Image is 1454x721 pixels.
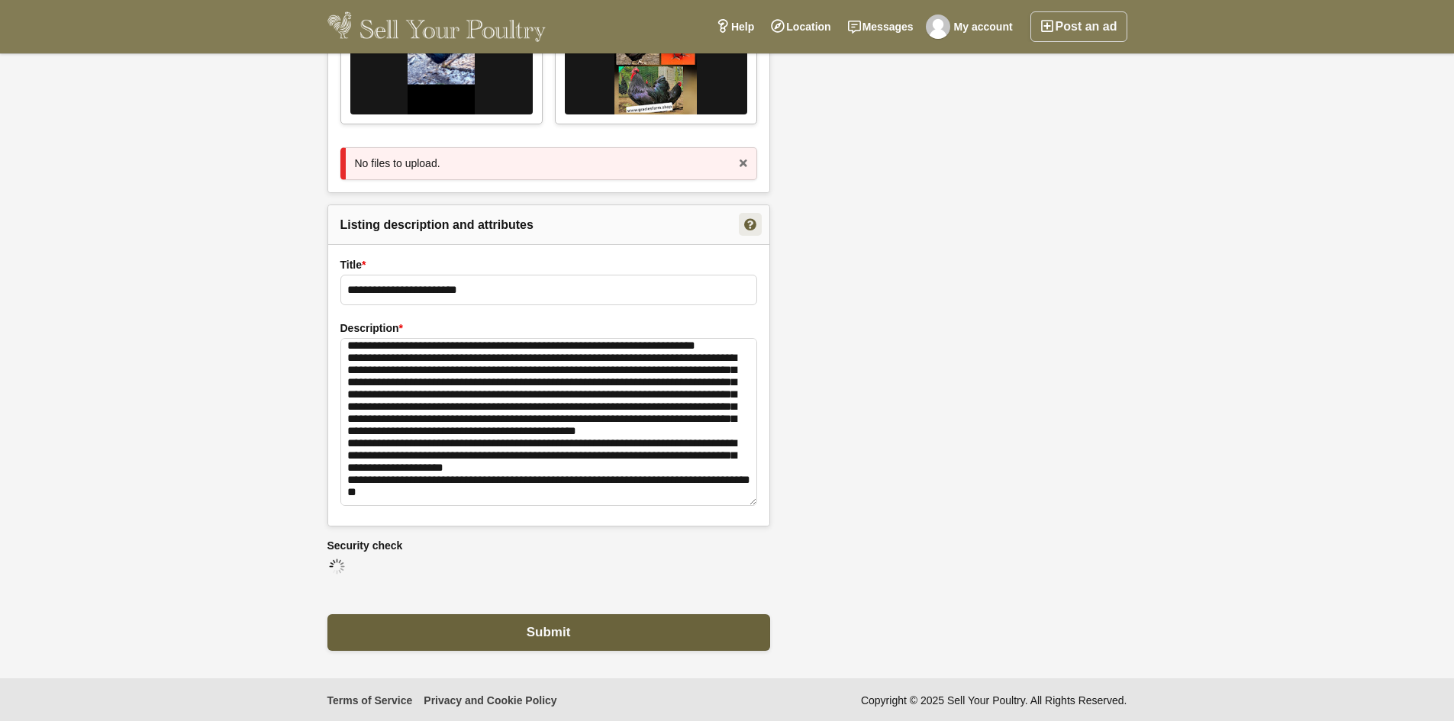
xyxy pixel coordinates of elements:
img: Gracie's Farm [926,14,950,39]
label: Description [340,320,757,336]
a: Post an ad [1030,11,1127,42]
a: Messages [840,11,922,42]
button: Submit [327,614,770,651]
a: My account [922,11,1021,42]
div: No files to upload. [340,147,757,180]
label: Title [340,257,757,273]
img: Sell Your Poultry [327,11,546,42]
a: X [732,152,755,175]
a: Location [762,11,839,42]
span: Submit [527,625,571,639]
a: Help [708,11,762,42]
a: Privacy and Cookie Policy [424,694,556,707]
label: Security check [327,538,770,554]
a: Terms of Service [327,694,413,707]
span: Copyright © 2025 Sell Your Poultry. All Rights Reserved. [861,694,1127,713]
h2: Listing description and attributes [328,205,769,244]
